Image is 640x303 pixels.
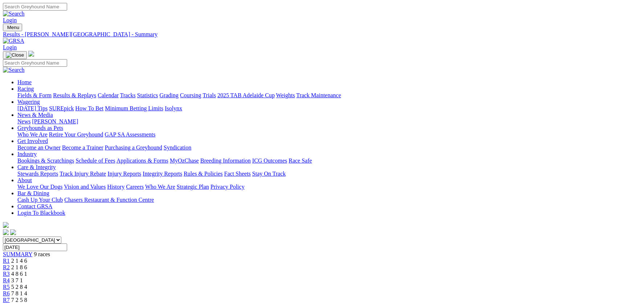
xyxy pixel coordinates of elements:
a: Login To Blackbook [17,210,65,216]
a: Track Injury Rebate [60,171,106,177]
img: logo-grsa-white.png [3,222,9,228]
a: Statistics [137,92,158,98]
a: ICG Outcomes [252,157,287,164]
a: Stay On Track [252,171,286,177]
a: R2 [3,264,10,270]
a: Coursing [180,92,201,98]
a: Fields & Form [17,92,52,98]
div: Bar & Dining [17,197,637,203]
span: 7 2 5 8 [11,297,27,303]
a: SUMMARY [3,251,32,257]
a: Greyhounds as Pets [17,125,63,131]
img: GRSA [3,38,24,44]
a: Contact GRSA [17,203,52,209]
button: Toggle navigation [3,51,27,59]
a: Injury Reports [107,171,141,177]
a: Trials [202,92,216,98]
span: 9 races [34,251,50,257]
a: Applications & Forms [116,157,168,164]
a: Isolynx [165,105,182,111]
a: R5 [3,284,10,290]
a: Minimum Betting Limits [105,105,163,111]
span: 4 8 6 1 [11,271,27,277]
a: Bar & Dining [17,190,49,196]
div: Wagering [17,105,637,112]
a: Tracks [120,92,136,98]
span: 5 2 8 4 [11,284,27,290]
a: Results - [PERSON_NAME][GEOGRAPHIC_DATA] - Summary [3,31,637,38]
a: Login [3,44,17,50]
a: R7 [3,297,10,303]
a: Privacy Policy [210,184,245,190]
a: Cash Up Your Club [17,197,63,203]
input: Search [3,3,67,11]
a: Wagering [17,99,40,105]
button: Toggle navigation [3,24,22,31]
a: Login [3,17,17,23]
a: MyOzChase [170,157,199,164]
a: GAP SA Assessments [105,131,156,138]
a: Bookings & Scratchings [17,157,74,164]
a: Syndication [164,144,191,151]
a: Grading [160,92,179,98]
a: About [17,177,32,183]
span: 2 1 4 6 [11,258,27,264]
a: Integrity Reports [143,171,182,177]
a: Rules & Policies [184,171,223,177]
a: Results & Replays [53,92,96,98]
div: About [17,184,637,190]
span: 2 1 8 6 [11,264,27,270]
a: Care & Integrity [17,164,56,170]
a: R1 [3,258,10,264]
a: How To Bet [75,105,104,111]
a: Retire Your Greyhound [49,131,103,138]
a: Who We Are [17,131,48,138]
a: Fact Sheets [224,171,251,177]
a: [DATE] Tips [17,105,48,111]
a: R4 [3,277,10,283]
a: We Love Our Dogs [17,184,62,190]
input: Search [3,59,67,67]
div: Care & Integrity [17,171,637,177]
a: Vision and Values [64,184,106,190]
a: Purchasing a Greyhound [105,144,162,151]
a: Who We Are [145,184,175,190]
a: Chasers Restaurant & Function Centre [64,197,154,203]
a: Industry [17,151,37,157]
a: News [17,118,30,124]
a: Racing [17,86,34,92]
span: 3 7 1 [11,277,23,283]
span: 7 8 1 4 [11,290,27,296]
a: History [107,184,124,190]
a: [PERSON_NAME] [32,118,78,124]
a: Get Involved [17,138,48,144]
a: Strategic Plan [177,184,209,190]
a: R6 [3,290,10,296]
a: Stewards Reports [17,171,58,177]
a: Careers [126,184,144,190]
span: Menu [7,25,19,30]
a: Track Maintenance [296,92,341,98]
a: Calendar [98,92,119,98]
img: Close [6,52,24,58]
img: twitter.svg [10,229,16,235]
a: Breeding Information [200,157,251,164]
div: Racing [17,92,637,99]
a: News & Media [17,112,53,118]
div: Get Involved [17,144,637,151]
a: Race Safe [288,157,312,164]
a: Become a Trainer [62,144,103,151]
a: Schedule of Fees [75,157,115,164]
span: R3 [3,271,10,277]
img: Search [3,11,25,17]
a: Become an Owner [17,144,61,151]
div: Industry [17,157,637,164]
